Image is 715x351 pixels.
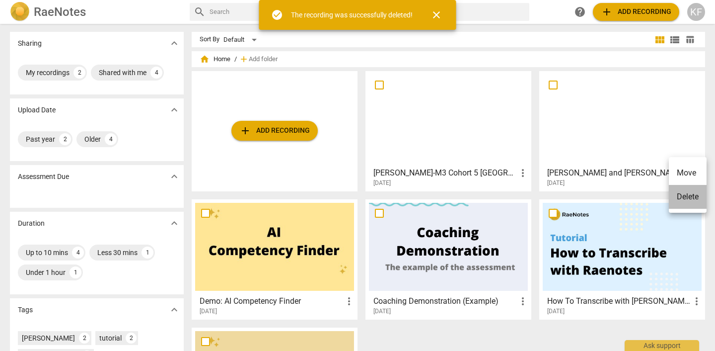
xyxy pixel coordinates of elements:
[425,3,448,27] button: Close
[669,185,707,209] li: Delete
[669,161,707,185] li: Move
[291,10,413,20] div: The recording was successfully deleted!
[271,9,283,21] span: check_circle
[430,9,442,21] span: close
